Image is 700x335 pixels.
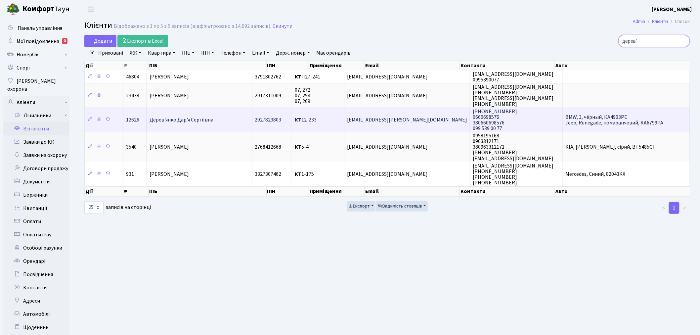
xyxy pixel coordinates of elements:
[62,38,67,44] div: 3
[309,186,365,196] th: Приміщення
[347,143,428,151] span: [EMAIL_ADDRESS][DOMAIN_NAME]
[84,35,116,47] a: Додати
[150,170,189,178] span: [PERSON_NAME]
[633,18,645,25] a: Admin
[3,162,69,175] a: Договори продажу
[623,15,700,28] nav: breadcrumb
[3,228,69,241] a: Оплати iPay
[295,170,301,178] b: КТ
[555,61,690,70] th: Авто
[255,73,282,80] span: 3791802762
[347,92,428,99] span: [EMAIL_ADDRESS][DOMAIN_NAME]
[566,73,568,80] span: -
[3,22,69,35] a: Панель управління
[295,73,320,80] span: П27-241
[126,143,137,151] span: 3540
[3,96,69,109] a: Клієнти
[460,61,555,70] th: Контакти
[365,61,460,70] th: Email
[255,116,282,123] span: 2927823803
[145,47,178,59] a: Квартира
[114,23,271,29] div: Відображено з 1 по 5 з 5 записів (відфільтровано з 14,992 записів).
[218,47,248,59] a: Телефон
[18,24,62,32] span: Панель управління
[295,73,301,80] b: КТ
[117,35,168,47] a: Експорт в Excel
[295,143,309,151] span: 5-4
[84,201,104,214] select: записів на сторінці
[473,162,553,186] span: [EMAIL_ADDRESS][DOMAIN_NAME] [PHONE_NUMBER] [PHONE_NUMBER] [PHONE_NUMBER]
[198,47,217,59] a: ІПН
[3,294,69,308] a: Адреси
[17,38,59,45] span: Мої повідомлення
[473,132,553,162] span: 0958195168 0963312171 380963312171 [PHONE_NUMBER] [EMAIL_ADDRESS][DOMAIN_NAME]
[249,47,272,59] a: Email
[3,135,69,149] a: Заявки до КК
[3,202,69,215] a: Квитанції
[84,201,151,214] label: записів на сторінці
[376,201,428,212] button: Видимість стовпців
[295,116,301,123] b: КТ
[3,268,69,281] a: Посвідчення
[3,149,69,162] a: Заявки на охорону
[652,5,692,13] a: [PERSON_NAME]
[668,18,690,25] li: Список
[295,86,310,105] span: 07, 272 07, 254 07, 269
[85,186,123,196] th: Дії
[566,92,568,99] span: -
[83,4,99,15] button: Переключити навігацію
[3,188,69,202] a: Боржники
[365,186,460,196] th: Email
[267,61,309,70] th: ІПН
[473,108,517,132] span: [PHONE_NUMBER] 0660698576 380660698576 099 539 00 77
[8,109,69,122] a: Лічильники
[3,175,69,188] a: Документи
[3,74,69,96] a: [PERSON_NAME] охорона
[652,6,692,13] b: [PERSON_NAME]
[127,47,144,59] a: ЖК
[150,116,213,123] span: Дерев'янко Дар'я Сергіївна
[566,114,664,126] span: BMW, 3, чёрный, КА4903РЕ Jeep, Renegade, помаранчевий, КА6799РА
[295,170,314,178] span: 1-175
[347,116,467,123] span: [EMAIL_ADDRESS][PERSON_NAME][DOMAIN_NAME]
[3,281,69,294] a: Контакти
[295,143,301,151] b: КТ
[273,47,312,59] a: Держ. номер
[273,23,292,29] a: Скинути
[3,35,69,48] a: Мої повідомлення3
[150,143,189,151] span: [PERSON_NAME]
[669,202,679,214] a: 1
[255,143,282,151] span: 2768412668
[22,4,69,15] span: Таун
[473,83,553,108] span: [EMAIL_ADDRESS][DOMAIN_NAME] [PHONE_NUMBER] [EMAIL_ADDRESS][DOMAIN_NAME] [PHONE_NUMBER]
[3,48,69,61] a: НомерОк
[7,3,20,16] img: logo.png
[652,18,668,25] a: Клієнти
[3,215,69,228] a: Оплати
[295,116,317,123] span: 12-233
[378,203,422,210] span: Видимість стовпців
[3,321,69,334] a: Щоденник
[555,186,690,196] th: Авто
[3,61,69,74] a: Спорт
[460,186,555,196] th: Контакти
[150,92,189,99] span: [PERSON_NAME]
[255,170,282,178] span: 3327307462
[473,71,553,83] span: [EMAIL_ADDRESS][DOMAIN_NAME] 0995390077
[126,116,139,123] span: 12626
[3,308,69,321] a: Автомобілі
[267,186,309,196] th: ІПН
[348,203,370,210] span: Експорт
[3,241,69,255] a: Особові рахунки
[126,73,139,80] span: 46804
[150,73,189,80] span: [PERSON_NAME]
[96,47,126,59] a: Приховані
[149,186,267,196] th: ПІБ
[566,143,656,151] span: KIA, [PERSON_NAME], сірий, ВТ5485СТ
[123,61,149,70] th: #
[347,73,428,80] span: [EMAIL_ADDRESS][DOMAIN_NAME]
[566,170,626,178] span: Mercedes, Синий, 82043KX
[84,20,112,31] span: Клієнти
[618,35,690,47] input: Пошук...
[149,61,267,70] th: ПІБ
